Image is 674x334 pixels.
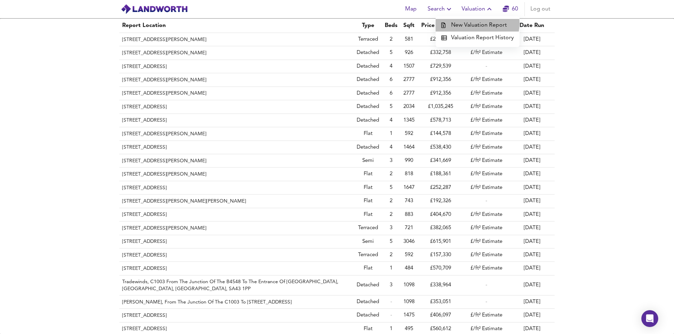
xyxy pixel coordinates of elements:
[509,46,555,60] td: [DATE]
[119,33,354,46] th: [STREET_ADDRESS][PERSON_NAME]
[463,154,509,168] td: £/ft² Estimate
[354,168,382,181] td: Flat
[354,73,382,87] td: Detached
[463,73,509,87] td: £/ft² Estimate
[382,73,400,87] td: 6
[354,127,382,141] td: Flat
[421,21,461,30] div: Price Estimate
[485,198,487,204] span: -
[119,46,354,60] th: [STREET_ADDRESS][PERSON_NAME]
[509,127,555,141] td: [DATE]
[382,248,400,262] td: 2
[509,295,555,309] td: [DATE]
[354,262,382,275] td: Flat
[354,181,382,195] td: Flat
[354,221,382,235] td: Terraced
[436,32,520,44] a: Valuation Report History
[418,73,463,87] td: £912,356
[463,127,509,141] td: £/ft² Estimate
[509,181,555,195] td: [DATE]
[119,60,354,73] th: [STREET_ADDRESS]
[463,114,509,127] td: £/ft² Estimate
[418,60,463,73] td: £729,539
[400,248,418,262] td: 592
[354,275,382,295] td: Detached
[641,310,658,327] div: Open Intercom Messenger
[463,248,509,262] td: £/ft² Estimate
[400,221,418,235] td: 721
[509,87,555,100] td: [DATE]
[119,141,354,154] th: [STREET_ADDRESS]
[382,168,400,181] td: 2
[463,168,509,181] td: £/ft² Estimate
[400,114,418,127] td: 1345
[418,295,463,309] td: £353,051
[382,33,400,46] td: 2
[354,46,382,60] td: Detached
[418,46,463,60] td: £332,758
[485,64,487,69] span: -
[509,248,555,262] td: [DATE]
[418,195,463,208] td: £192,326
[119,235,354,248] th: [STREET_ADDRESS]
[509,221,555,235] td: [DATE]
[509,141,555,154] td: [DATE]
[499,2,522,16] button: 60
[418,114,463,127] td: £578,713
[354,295,382,309] td: Detached
[459,2,496,16] button: Valuation
[509,60,555,73] td: [DATE]
[509,208,555,221] td: [DATE]
[418,154,463,168] td: £341,669
[463,141,509,154] td: £/ft² Estimate
[400,73,418,87] td: 2777
[512,21,552,30] div: Date Run
[390,313,392,318] span: -
[462,4,494,14] span: Valuation
[119,181,354,195] th: [STREET_ADDRESS]
[382,181,400,195] td: 5
[400,60,418,73] td: 1507
[509,168,555,181] td: [DATE]
[400,87,418,100] td: 2777
[354,141,382,154] td: Detached
[400,154,418,168] td: 990
[400,295,418,309] td: 1098
[509,309,555,322] td: [DATE]
[425,2,456,16] button: Search
[382,275,400,295] td: 3
[418,275,463,295] td: £338,964
[119,295,354,309] th: [PERSON_NAME], From The Junction Of The C1003 To [STREET_ADDRESS]
[382,46,400,60] td: 5
[509,114,555,127] td: [DATE]
[463,181,509,195] td: £/ft² Estimate
[354,154,382,168] td: Semi
[119,154,354,168] th: [STREET_ADDRESS][PERSON_NAME]
[418,33,463,46] td: £238,646
[119,309,354,322] th: [STREET_ADDRESS]
[390,299,392,305] span: -
[119,114,354,127] th: [STREET_ADDRESS]
[382,221,400,235] td: 3
[400,100,418,114] td: 2034
[382,114,400,127] td: 4
[400,33,418,46] td: 581
[385,21,397,30] div: Beds
[463,208,509,221] td: £/ft² Estimate
[382,235,400,248] td: 5
[509,100,555,114] td: [DATE]
[382,195,400,208] td: 2
[119,275,354,295] th: Tradewinds, C1003 From The Junction Of The B4548 To The Entrance Of [GEOGRAPHIC_DATA], [GEOGRAPHI...
[382,87,400,100] td: 6
[503,4,518,14] a: 60
[418,235,463,248] td: £615,901
[382,60,400,73] td: 4
[119,262,354,275] th: [STREET_ADDRESS]
[354,100,382,114] td: Detached
[418,141,463,154] td: £538,430
[463,262,509,275] td: £/ft² Estimate
[382,100,400,114] td: 5
[463,87,509,100] td: £/ft² Estimate
[509,262,555,275] td: [DATE]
